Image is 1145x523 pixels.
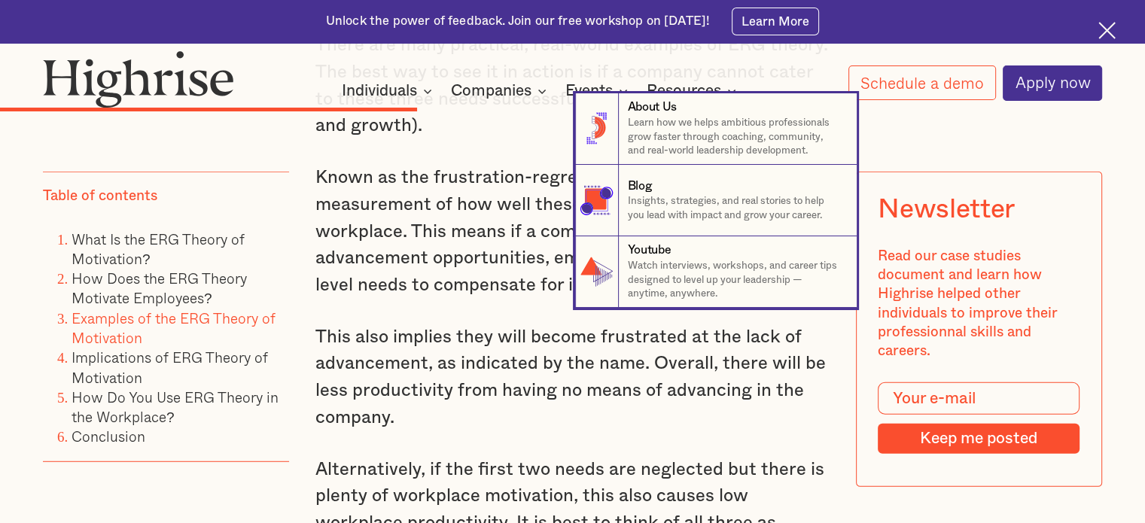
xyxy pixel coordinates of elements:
[575,93,857,165] a: About UsLearn how we helps ambitious professionals grow faster through coaching, community, and r...
[647,82,741,100] div: Resources
[628,242,671,259] div: Youtube
[628,116,842,158] p: Learn how we helps ambitious professionals grow faster through coaching, community, and real-worl...
[315,324,830,432] p: This also implies they will become frustrated at the lack of advancement, as indicated by the nam...
[732,8,820,35] a: Learn More
[628,194,842,222] p: Insights, strategies, and real stories to help you lead with impact and grow your career.
[879,423,1080,453] input: Keep me posted
[628,178,653,195] div: Blog
[848,65,996,100] a: Schedule a demo
[72,425,145,447] a: Conclusion
[1098,22,1116,39] img: Cross icon
[451,82,551,100] div: Companies
[879,382,1080,415] input: Your e-mail
[72,306,276,348] a: Examples of the ERG Theory of Motivation
[575,236,857,308] a: YoutubeWatch interviews, workshops, and career tips designed to level up your leadership — anytim...
[575,165,857,236] a: BlogInsights, strategies, and real stories to help you lead with impact and grow your career.
[72,346,268,388] a: Implications of ERG Theory of Motivation
[43,50,234,108] img: Highrise logo
[326,13,710,30] div: Unlock the power of feedback. Join our free workshop on [DATE]!
[879,382,1080,454] form: Modal Form
[342,82,417,100] div: Individuals
[1003,65,1102,101] a: Apply now
[647,82,721,100] div: Resources
[72,386,279,427] a: How Do You Use ERG Theory in the Workplace?
[342,82,437,100] div: Individuals
[628,259,842,301] p: Watch interviews, workshops, and career tips designed to level up your leadership — anytime, anyw...
[565,82,613,100] div: Events
[451,82,531,100] div: Companies
[565,82,632,100] div: Events
[628,99,677,116] div: About Us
